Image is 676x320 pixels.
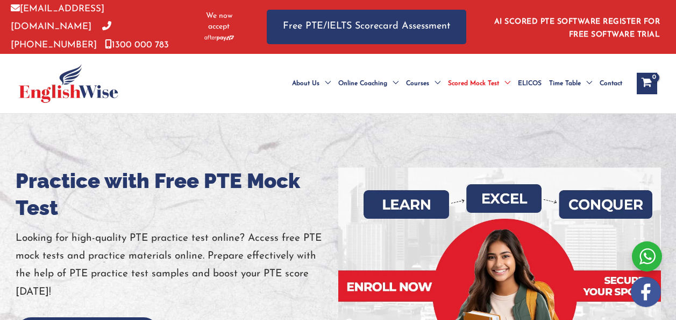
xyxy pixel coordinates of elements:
a: ELICOS [514,65,545,102]
span: We now accept [198,11,240,32]
span: Menu Toggle [499,65,510,102]
img: cropped-ew-logo [19,64,118,103]
a: View Shopping Cart, empty [637,73,657,94]
span: About Us [292,65,319,102]
span: Menu Toggle [581,65,592,102]
aside: Header Widget 1 [488,9,665,44]
img: white-facebook.png [631,277,661,307]
p: Looking for high-quality PTE practice test online? Access free PTE mock tests and practice materi... [16,229,338,301]
a: CoursesMenu Toggle [402,65,444,102]
a: About UsMenu Toggle [288,65,335,102]
a: Online CoachingMenu Toggle [335,65,402,102]
span: Scored Mock Test [448,65,499,102]
span: Contact [600,65,622,102]
a: Scored Mock TestMenu Toggle [444,65,514,102]
nav: Site Navigation: Main Menu [281,65,626,102]
span: Online Coaching [338,65,387,102]
a: Contact [596,65,626,102]
span: Menu Toggle [429,65,440,102]
a: 1300 000 783 [105,40,169,50]
span: Menu Toggle [319,65,331,102]
img: Afterpay-Logo [204,35,234,41]
span: Menu Toggle [387,65,399,102]
h1: Practice with Free PTE Mock Test [16,168,338,221]
span: Courses [406,65,429,102]
a: Time TableMenu Toggle [545,65,596,102]
a: Free PTE/IELTS Scorecard Assessment [267,10,466,44]
a: [PHONE_NUMBER] [11,22,111,49]
a: AI SCORED PTE SOFTWARE REGISTER FOR FREE SOFTWARE TRIAL [494,18,660,39]
a: [EMAIL_ADDRESS][DOMAIN_NAME] [11,4,104,31]
span: ELICOS [518,65,542,102]
span: Time Table [549,65,581,102]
